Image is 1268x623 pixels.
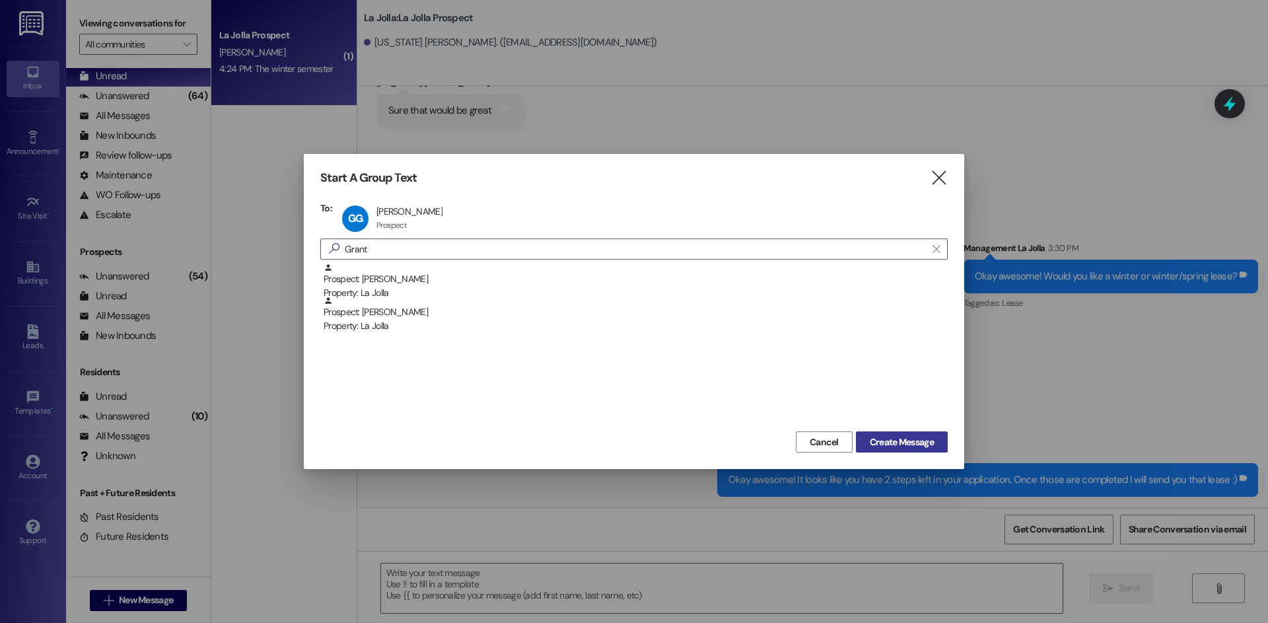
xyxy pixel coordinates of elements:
div: [PERSON_NAME] [376,205,442,217]
div: Property: La Jolla [324,319,948,333]
span: GG [348,211,363,225]
div: Prospect: [PERSON_NAME]Property: La Jolla [320,263,948,296]
span: Cancel [810,435,839,449]
div: Prospect: [PERSON_NAME] [324,296,948,334]
span: Create Message [870,435,934,449]
button: Create Message [856,431,948,453]
i:  [933,244,940,254]
div: Prospect: [PERSON_NAME] [324,263,948,301]
h3: Start A Group Text [320,170,417,186]
i:  [930,171,948,185]
button: Cancel [796,431,853,453]
div: Prospect: [PERSON_NAME]Property: La Jolla [320,296,948,329]
i:  [324,242,345,256]
h3: To: [320,202,332,214]
div: Property: La Jolla [324,286,948,300]
div: Prospect [376,220,407,231]
input: Search for any contact or apartment [345,240,926,258]
button: Clear text [926,239,947,259]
